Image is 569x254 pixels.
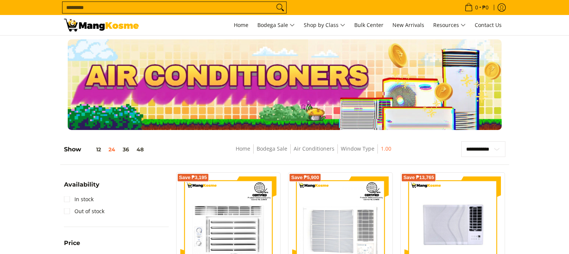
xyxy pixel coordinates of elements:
a: Bodega Sale [257,145,287,152]
a: Home [236,145,250,152]
a: Bulk Center [351,15,387,35]
span: Bodega Sale [257,21,295,30]
a: Home [230,15,252,35]
span: Save ₱3,195 [179,175,207,180]
a: Bodega Sale [254,15,299,35]
span: 1.00 [381,144,391,154]
span: Save ₱5,900 [291,175,319,180]
a: Out of stock [64,205,104,217]
span: Home [234,21,248,28]
button: Search [274,2,286,13]
button: 12 [81,146,105,152]
span: New Arrivals [392,21,424,28]
a: In stock [64,193,94,205]
span: Save ₱13,765 [403,175,434,180]
span: ₱0 [481,5,490,10]
nav: Breadcrumbs [187,144,440,161]
a: New Arrivals [389,15,428,35]
a: Shop by Class [300,15,349,35]
span: Contact Us [475,21,502,28]
img: Bodega Sale Aircon l Mang Kosme: Home Appliances Warehouse Sale Window Type 1.00 | Page 2 [64,19,139,31]
button: 48 [133,146,147,152]
span: 0 [474,5,479,10]
span: Shop by Class [304,21,345,30]
span: Bulk Center [354,21,383,28]
span: • [462,3,491,12]
h5: Show [64,146,147,153]
button: 36 [119,146,133,152]
a: Window Type [341,145,374,152]
span: Resources [433,21,466,30]
a: Contact Us [471,15,505,35]
a: Resources [429,15,469,35]
summary: Open [64,182,100,193]
span: Price [64,240,80,246]
nav: Main Menu [146,15,505,35]
span: Availability [64,182,100,188]
button: 24 [105,146,119,152]
a: Air Conditioners [294,145,334,152]
summary: Open [64,240,80,252]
